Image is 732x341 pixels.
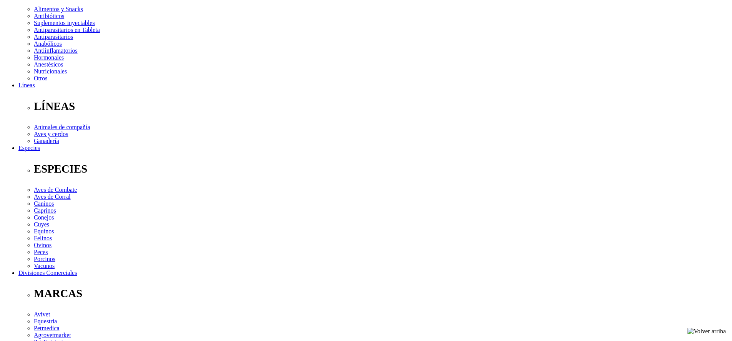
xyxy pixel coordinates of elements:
a: Otros [34,75,48,82]
a: Equinos [34,228,54,235]
a: Nutricionales [34,68,67,75]
a: Antiparasitarios en Tableta [34,27,100,33]
a: Suplementos inyectables [34,20,95,26]
p: LÍNEAS [34,100,729,113]
a: Alimentos y Snacks [34,6,83,12]
a: Anabólicos [34,40,62,47]
a: Líneas [18,82,35,88]
a: Caninos [34,200,54,207]
a: Antibióticos [34,13,64,19]
p: MARCAS [34,287,729,300]
a: Hormonales [34,54,64,61]
a: Caprinos [34,207,56,214]
a: Conejos [34,214,54,221]
a: Aves de Combate [34,186,77,193]
a: Ganadería [34,138,59,144]
a: Aves y cerdos [34,131,68,137]
a: Porcinos [34,256,55,262]
a: Anestésicos [34,61,63,68]
a: Antiparasitarios [34,33,73,40]
a: Peces [34,249,48,255]
a: Cuyes [34,221,49,228]
img: Volver arriba [687,328,726,335]
a: Antiinflamatorios [34,47,78,54]
a: Ovinos [34,242,51,248]
p: ESPECIES [34,163,729,175]
a: Especies [18,145,40,151]
a: Animales de compañía [34,124,90,130]
a: Aves de Corral [34,193,71,200]
a: Felinos [34,235,52,241]
iframe: Brevo live chat [4,258,133,337]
